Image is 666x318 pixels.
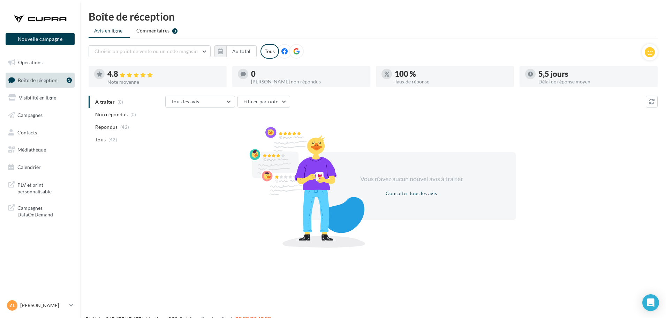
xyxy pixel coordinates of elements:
span: Médiathèque [17,147,46,153]
span: Contacts [17,129,37,135]
div: 0 [251,70,365,78]
span: (42) [120,124,129,130]
div: Vous n'avez aucun nouvel avis à traiter [351,175,471,184]
button: Nouvelle campagne [6,33,75,45]
span: Choisir un point de vente ou un code magasin [94,48,198,54]
a: PLV et print personnalisable [4,177,76,198]
div: Note moyenne [107,80,221,84]
span: Non répondus [95,111,128,118]
div: 100 % [395,70,508,78]
div: Boîte de réception [89,11,658,22]
button: Au total [214,45,257,57]
span: (42) [108,137,117,142]
div: Open Intercom Messenger [642,294,659,311]
a: Boîte de réception3 [4,73,76,88]
div: 3 [172,28,177,34]
div: Tous [260,44,279,59]
span: Campagnes DataOnDemand [17,203,72,218]
a: Zl [PERSON_NAME] [6,299,75,312]
span: Boîte de réception [18,77,58,83]
span: Tous les avis [171,98,199,104]
span: Zl [9,302,15,309]
span: Campagnes [17,112,43,118]
button: Filtrer par note [237,96,290,108]
span: (0) [130,112,136,117]
span: PLV et print personnalisable [17,180,72,195]
span: Commentaires [136,27,170,34]
a: Calendrier [4,160,76,175]
button: Choisir un point de vente ou un code magasin [89,45,211,57]
a: Visibilité en ligne [4,90,76,105]
a: Campagnes DataOnDemand [4,200,76,221]
a: Contacts [4,125,76,140]
span: Calendrier [17,164,41,170]
a: Campagnes [4,108,76,123]
a: Opérations [4,55,76,70]
p: [PERSON_NAME] [20,302,67,309]
span: Visibilité en ligne [19,95,56,101]
div: Taux de réponse [395,79,508,84]
div: 4.8 [107,70,221,78]
button: Tous les avis [165,96,235,108]
div: Délai de réponse moyen [538,79,652,84]
div: 5,5 jours [538,70,652,78]
span: Répondus [95,124,118,131]
button: Consulter tous les avis [383,189,440,198]
a: Médiathèque [4,142,76,157]
span: Tous [95,136,106,143]
div: 3 [67,77,72,83]
button: Au total [226,45,257,57]
span: Opérations [18,59,43,65]
div: [PERSON_NAME] non répondus [251,79,365,84]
